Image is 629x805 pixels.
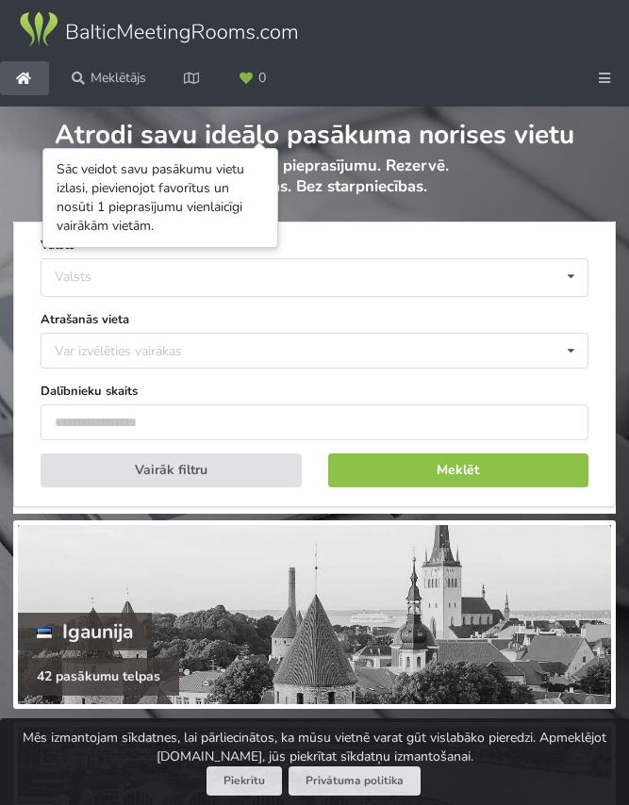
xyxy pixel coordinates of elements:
[41,236,588,255] label: Valsts
[207,766,282,796] button: Piekrītu
[258,72,266,85] span: 0
[13,107,616,152] h1: Atrodi savu ideālo pasākuma norises vietu
[18,613,152,650] div: Igaunija
[55,269,91,285] div: Valsts
[57,160,264,236] div: Sāc veidot savu pasākumu vietu izlasi, pievienojot favorītus un nosūti 1 pieprasījumu vienlaicīgi...
[328,453,589,487] button: Meklēt
[18,658,179,696] div: 42 pasākumu telpas
[289,766,421,796] a: Privātuma politika
[13,156,616,215] p: Atlasi. Nosūti pieprasījumu. Rezervē. Bez maksas. Bez starpniecības.
[58,61,159,95] a: Meklētājs
[41,310,588,329] label: Atrašanās vieta
[41,453,302,487] button: Vairāk filtru
[50,340,224,362] div: Var izvēlēties vairākas
[13,520,616,709] a: Igaunija 42 pasākumu telpas
[17,10,300,49] img: Baltic Meeting Rooms
[41,382,588,401] label: Dalībnieku skaits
